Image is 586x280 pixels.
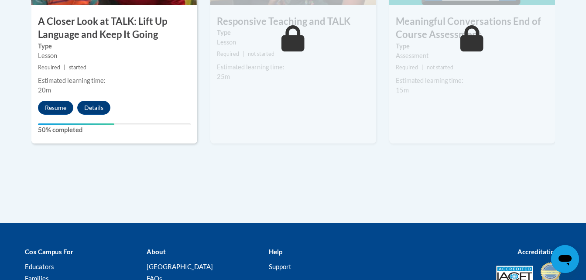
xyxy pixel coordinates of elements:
[38,123,114,125] div: Your progress
[269,263,291,270] a: Support
[217,38,370,47] div: Lesson
[147,248,166,256] b: About
[269,248,282,256] b: Help
[217,28,370,38] label: Type
[77,101,110,115] button: Details
[422,64,423,71] span: |
[248,51,274,57] span: not started
[69,64,86,71] span: started
[396,41,548,51] label: Type
[217,73,230,80] span: 25m
[243,51,244,57] span: |
[396,51,548,61] div: Assessment
[25,263,54,270] a: Educators
[147,263,213,270] a: [GEOGRAPHIC_DATA]
[25,248,73,256] b: Cox Campus For
[551,245,579,273] iframe: Button to launch messaging window
[64,64,65,71] span: |
[217,62,370,72] div: Estimated learning time:
[210,15,376,28] h3: Responsive Teaching and TALK
[517,248,562,256] b: Accreditations
[389,15,555,42] h3: Meaningful Conversations End of Course Assessment
[427,64,453,71] span: not started
[31,15,197,42] h3: A Closer Look at TALK: Lift Up Language and Keep It Going
[38,125,191,135] label: 50% completed
[396,86,409,94] span: 15m
[38,64,60,71] span: Required
[217,51,239,57] span: Required
[38,76,191,85] div: Estimated learning time:
[38,41,191,51] label: Type
[38,51,191,61] div: Lesson
[38,86,51,94] span: 20m
[38,101,73,115] button: Resume
[396,76,548,85] div: Estimated learning time:
[396,64,418,71] span: Required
